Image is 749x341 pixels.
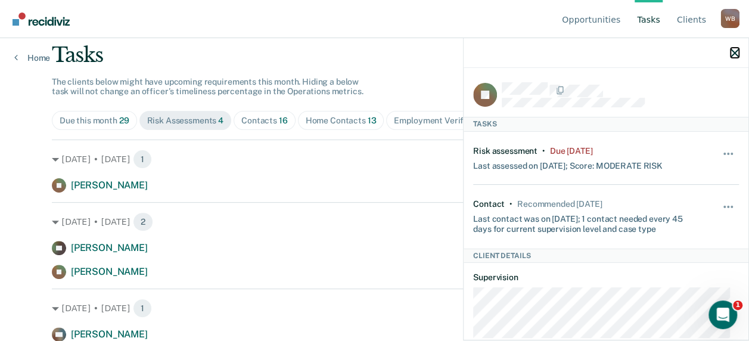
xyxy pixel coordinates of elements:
a: Home [14,52,50,63]
span: 1 [133,150,152,169]
div: Contact [473,199,505,209]
div: [DATE] • [DATE] [52,212,697,231]
div: Last contact was on [DATE]; 1 contact needed every 45 days for current supervision level and case... [473,209,695,234]
div: W B [720,9,739,28]
div: [DATE] • [DATE] [52,150,697,169]
div: Contacts [241,116,288,126]
span: [PERSON_NAME] [71,179,148,191]
div: • [509,199,512,209]
span: 4 [218,116,223,125]
span: 1 [733,300,742,310]
span: 1 [133,299,152,318]
div: [DATE] • [DATE] [52,299,697,318]
div: Employment Verification [394,116,502,126]
span: 13 [368,116,377,125]
div: Tasks [464,117,748,131]
div: Client Details [464,249,748,263]
div: Recommended in 23 days [517,199,602,209]
div: Last assessed on [DATE]; Score: MODERATE RISK [473,156,663,171]
img: Recidiviz [13,13,70,26]
div: Risk Assessments [147,116,224,126]
button: Profile dropdown button [720,9,739,28]
div: Due this month [60,116,129,126]
span: [PERSON_NAME] [71,266,148,277]
span: 2 [133,212,153,231]
div: Due 6 months ago [550,146,593,156]
span: [PERSON_NAME] [71,328,148,340]
iframe: Intercom live chat [708,300,737,329]
dt: Supervision [473,272,739,283]
div: Home Contacts [306,116,377,126]
span: The clients below might have upcoming requirements this month. Hiding a below task will not chang... [52,77,363,97]
div: Tasks [52,43,697,67]
span: [PERSON_NAME] [71,242,148,253]
span: 16 [279,116,288,125]
span: 29 [119,116,129,125]
div: • [542,146,545,156]
div: Risk assessment [473,146,537,156]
